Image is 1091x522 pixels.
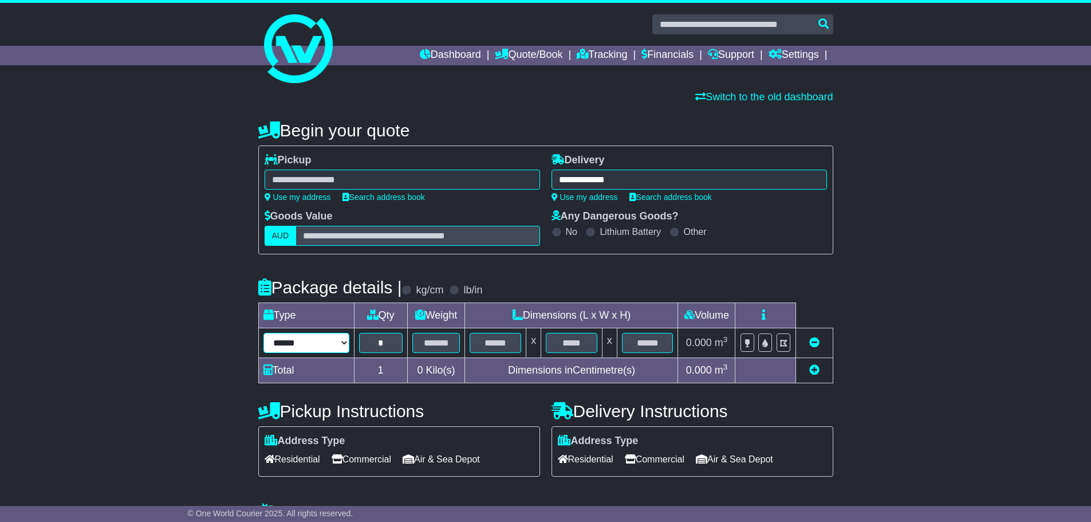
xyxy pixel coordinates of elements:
[188,509,353,518] span: © One World Courier 2025. All rights reserved.
[678,303,735,328] td: Volume
[552,210,679,223] label: Any Dangerous Goods?
[566,226,577,237] label: No
[265,226,297,246] label: AUD
[342,193,425,202] a: Search address book
[600,226,661,237] label: Lithium Battery
[463,284,482,297] label: lb/in
[407,303,465,328] td: Weight
[258,303,354,328] td: Type
[552,193,618,202] a: Use my address
[558,450,613,468] span: Residential
[465,303,678,328] td: Dimensions (L x W x H)
[407,358,465,383] td: Kilo(s)
[809,337,820,348] a: Remove this item
[769,46,819,65] a: Settings
[265,210,333,223] label: Goods Value
[258,358,354,383] td: Total
[258,503,833,521] h4: Warranty & Insurance
[265,193,331,202] a: Use my address
[265,154,312,167] label: Pickup
[332,450,391,468] span: Commercial
[625,450,684,468] span: Commercial
[577,46,627,65] a: Tracking
[809,364,820,376] a: Add new item
[465,358,678,383] td: Dimensions in Centimetre(s)
[686,337,712,348] span: 0.000
[354,303,407,328] td: Qty
[696,450,773,468] span: Air & Sea Depot
[558,435,639,448] label: Address Type
[354,358,407,383] td: 1
[265,450,320,468] span: Residential
[258,278,402,297] h4: Package details |
[420,46,481,65] a: Dashboard
[723,363,728,371] sup: 3
[629,193,712,202] a: Search address book
[258,402,540,421] h4: Pickup Instructions
[715,364,728,376] span: m
[695,91,833,103] a: Switch to the old dashboard
[526,328,541,358] td: x
[602,328,617,358] td: x
[416,284,443,297] label: kg/cm
[403,450,480,468] span: Air & Sea Depot
[684,226,707,237] label: Other
[552,402,833,421] h4: Delivery Instructions
[708,46,754,65] a: Support
[258,121,833,140] h4: Begin your quote
[723,335,728,344] sup: 3
[715,337,728,348] span: m
[417,364,423,376] span: 0
[641,46,694,65] a: Financials
[495,46,562,65] a: Quote/Book
[686,364,712,376] span: 0.000
[265,435,345,448] label: Address Type
[552,154,605,167] label: Delivery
